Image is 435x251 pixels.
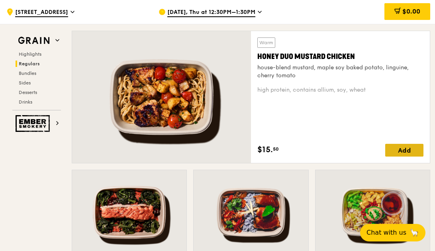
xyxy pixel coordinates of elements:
[19,71,36,76] span: Bundles
[19,61,40,67] span: Regulars
[16,115,52,132] img: Ember Smokery web logo
[19,51,41,57] span: Highlights
[19,90,37,95] span: Desserts
[257,86,423,94] div: high protein, contains allium, soy, wheat
[16,33,52,48] img: Grain web logo
[257,64,423,80] div: house-blend mustard, maple soy baked potato, linguine, cherry tomato
[257,37,275,48] div: Warm
[257,144,273,156] span: $15.
[19,80,31,86] span: Sides
[385,144,423,157] div: Add
[273,146,279,152] span: 50
[15,8,68,17] span: [STREET_ADDRESS]
[19,99,32,105] span: Drinks
[366,228,406,237] span: Chat with us
[402,8,420,15] span: $0.00
[257,51,423,62] div: Honey Duo Mustard Chicken
[167,8,255,17] span: [DATE], Thu at 12:30PM–1:30PM
[410,228,419,237] span: 🦙
[360,224,425,241] button: Chat with us🦙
